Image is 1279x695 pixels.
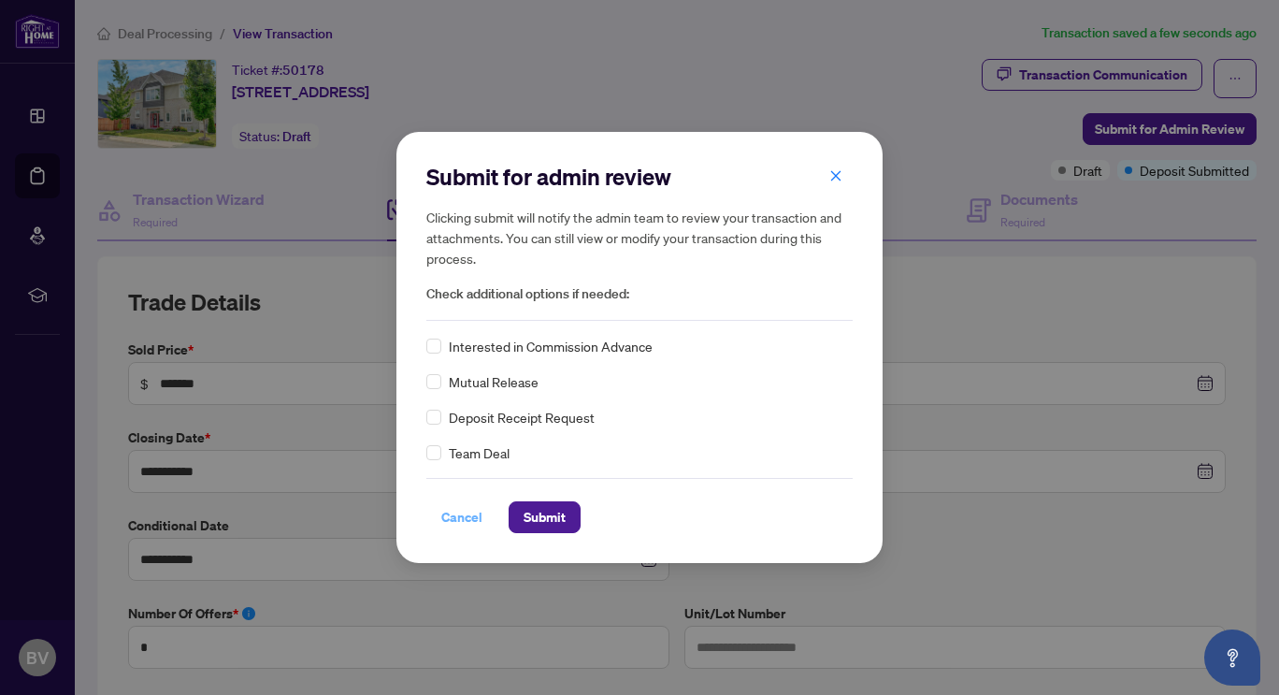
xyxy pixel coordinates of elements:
span: Submit [524,502,566,532]
span: Interested in Commission Advance [449,336,653,356]
span: close [829,169,842,182]
button: Cancel [426,501,497,533]
span: Deposit Receipt Request [449,407,595,427]
h5: Clicking submit will notify the admin team to review your transaction and attachments. You can st... [426,207,853,268]
span: Cancel [441,502,482,532]
span: Mutual Release [449,371,539,392]
button: Open asap [1204,630,1260,686]
h2: Submit for admin review [426,162,853,192]
span: Check additional options if needed: [426,283,853,305]
span: Team Deal [449,442,510,463]
button: Submit [509,501,581,533]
